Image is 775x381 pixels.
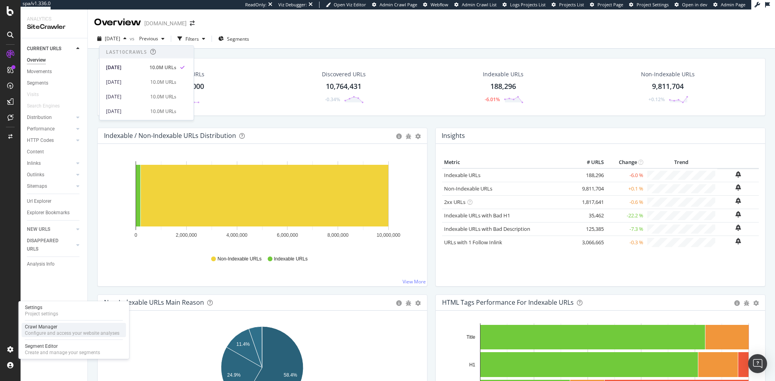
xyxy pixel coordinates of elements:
[27,102,68,110] a: Search Engines
[574,182,606,195] td: 9,811,704
[444,198,465,206] a: 2xx URLs
[25,343,100,349] div: Segment Editor
[462,2,497,8] span: Admin Crawl List
[606,168,645,182] td: -6.0 %
[748,354,767,373] div: Open Intercom Messenger
[27,159,41,168] div: Inlinks
[25,324,119,330] div: Crawl Manager
[322,70,366,78] div: Discovered URLs
[606,157,645,168] th: Change
[27,182,47,190] div: Sitemaps
[106,64,145,71] div: [DATE]
[376,232,400,238] text: 10,000,000
[25,330,119,336] div: Configure and access your website analyses
[136,32,168,45] button: Previous
[94,16,141,29] div: Overview
[27,209,70,217] div: Explorer Bookmarks
[104,298,204,306] div: Non-Indexable URLs Main Reason
[334,2,366,8] span: Open Viz Editor
[105,35,120,42] span: 2025 Jul. 18th
[606,222,645,236] td: -7.3 %
[27,260,55,268] div: Analysis Info
[104,132,236,140] div: Indexable / Non-Indexable URLs Distribution
[454,2,497,8] a: Admin Crawl List
[606,182,645,195] td: +0.1 %
[467,334,476,340] text: Title
[27,56,46,64] div: Overview
[403,278,426,285] a: View More
[483,70,524,78] div: Indexable URLs
[735,198,741,204] div: bell-plus
[574,236,606,249] td: 3,066,665
[415,300,421,306] div: gear
[277,232,298,238] text: 6,000,000
[22,342,126,356] a: Segment EditorCreate and manage your segments
[415,134,421,139] div: gear
[106,49,147,55] div: Last 10 Crawls
[27,56,82,64] a: Overview
[217,256,261,262] span: Non-Indexable URLs
[735,238,741,244] div: bell-plus
[104,157,420,248] svg: A chart.
[150,78,176,85] div: 10.0M URLs
[675,2,707,8] a: Open in dev
[174,32,208,45] button: Filters
[27,182,74,190] a: Sitemaps
[606,209,645,222] td: -22.2 %
[106,93,146,100] div: [DATE]
[27,91,39,99] div: Visits
[490,81,516,92] div: 188,296
[442,157,574,168] th: Metric
[713,2,745,8] a: Admin Page
[190,21,195,26] div: arrow-right-arrow-left
[27,136,74,145] a: HTTP Codes
[27,45,74,53] a: CURRENT URLS
[444,225,530,232] a: Indexable URLs with Bad Description
[149,64,176,71] div: 10.0M URLs
[27,23,81,32] div: SiteCrawler
[27,102,60,110] div: Search Engines
[27,197,82,206] a: Url Explorer
[25,311,58,317] div: Project settings
[753,300,759,306] div: gear
[574,168,606,182] td: 188,296
[606,236,645,249] td: -0.3 %
[574,195,606,209] td: 1,817,641
[423,2,448,8] a: Webflow
[597,2,623,8] span: Project Page
[559,2,584,8] span: Projects List
[442,130,465,141] h4: Insights
[735,211,741,217] div: bell-plus
[606,195,645,209] td: -0.6 %
[27,237,67,253] div: DISAPPEARED URLS
[735,224,741,231] div: bell-plus
[284,372,297,378] text: 58.4%
[396,134,402,139] div: circle-info
[469,362,476,368] text: H1
[274,256,308,262] span: Indexable URLs
[27,113,74,122] a: Distribution
[27,260,82,268] a: Analysis Info
[27,148,82,156] a: Content
[485,96,500,103] div: -6.01%
[574,222,606,236] td: 125,385
[25,304,58,311] div: Settings
[380,2,417,8] span: Admin Crawl Page
[574,157,606,168] th: # URLS
[134,232,137,238] text: 0
[444,185,492,192] a: Non-Indexable URLs
[27,91,47,99] a: Visits
[682,2,707,8] span: Open in dev
[721,2,745,8] span: Admin Page
[27,45,61,53] div: CURRENT URLS
[227,36,249,42] span: Segments
[648,96,665,103] div: +0.12%
[144,19,187,27] div: [DOMAIN_NAME]
[25,349,100,356] div: Create and manage your segments
[27,171,44,179] div: Outlinks
[27,237,74,253] a: DISAPPEARED URLS
[641,70,695,78] div: Non-Indexable URLs
[106,108,146,115] div: [DATE]
[27,225,74,234] a: NEW URLS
